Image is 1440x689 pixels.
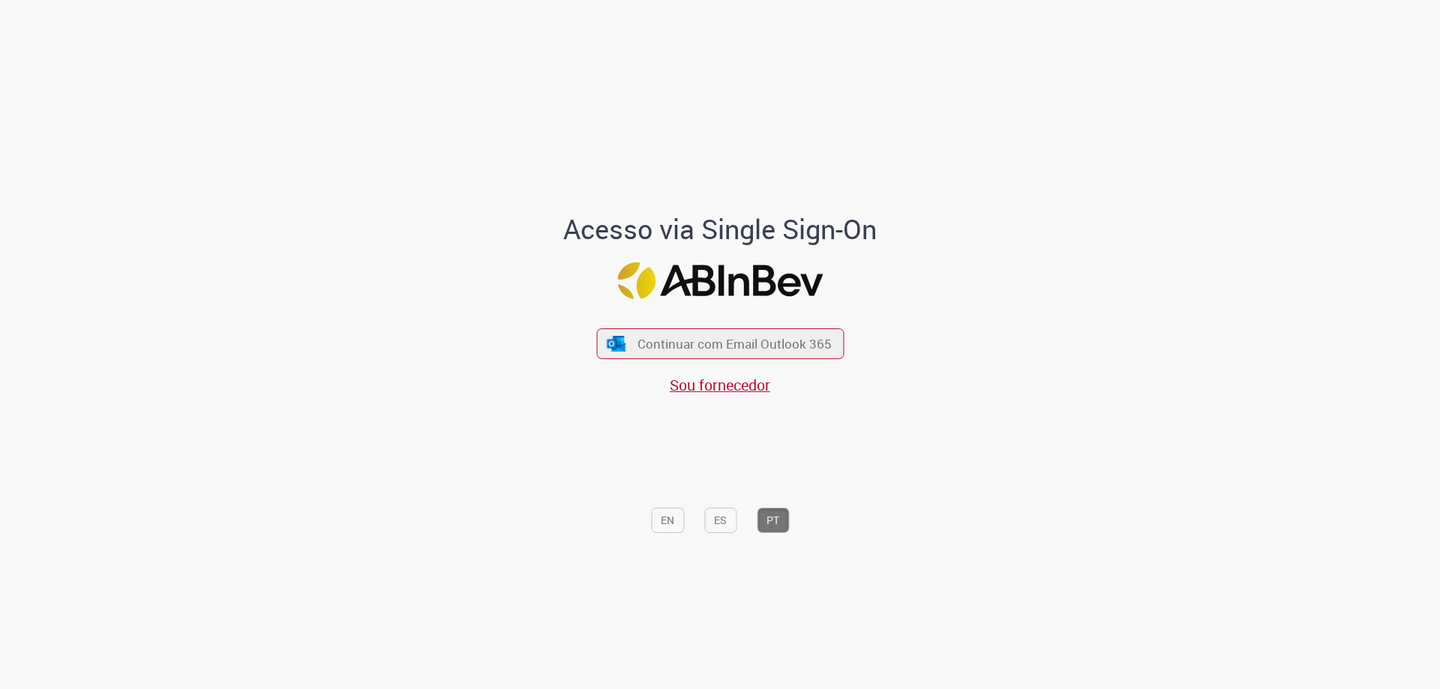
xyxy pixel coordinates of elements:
img: Logo ABInBev [617,262,823,299]
img: ícone Azure/Microsoft 360 [606,336,627,352]
button: PT [757,508,789,533]
span: Continuar com Email Outlook 365 [637,335,832,352]
a: Sou fornecedor [670,375,770,395]
button: ícone Azure/Microsoft 360 Continuar com Email Outlook 365 [596,328,844,359]
h1: Acesso via Single Sign-On [512,214,928,244]
button: ES [704,508,736,533]
button: EN [651,508,684,533]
